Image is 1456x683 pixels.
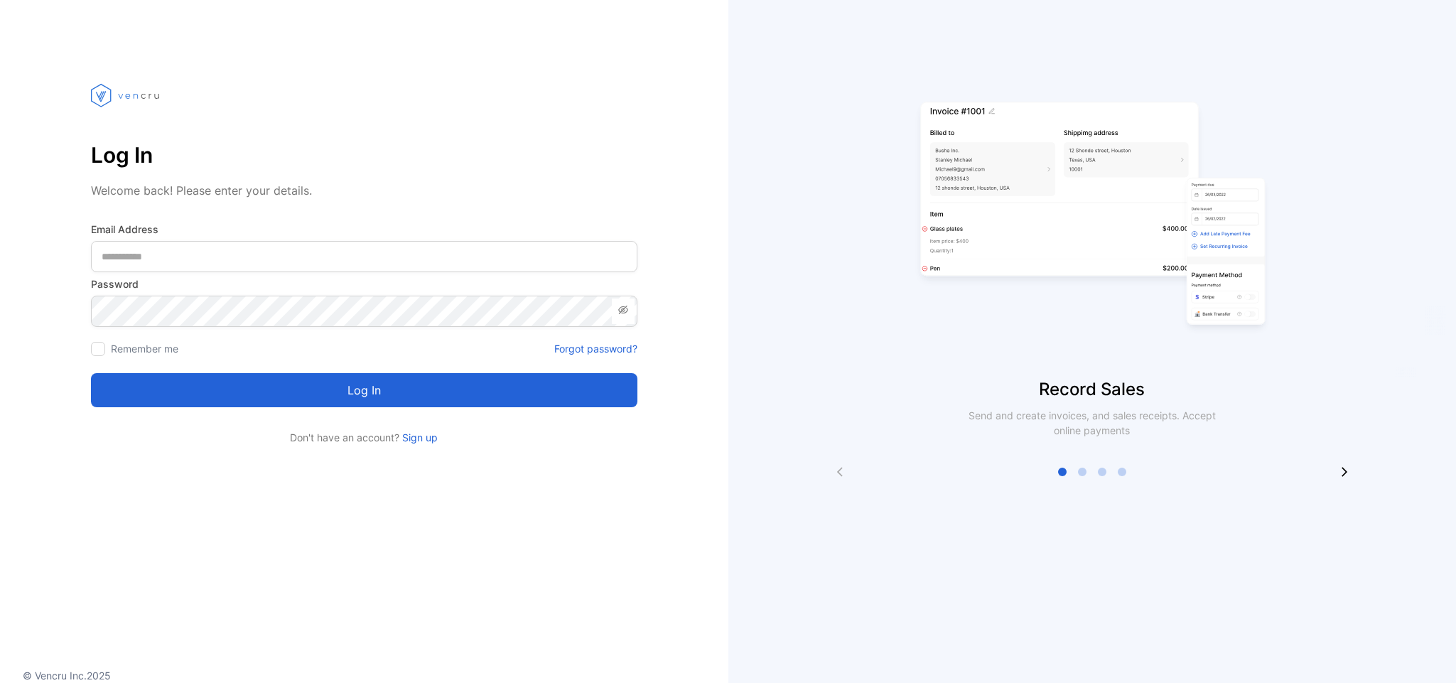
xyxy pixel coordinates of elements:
label: Email Address [91,222,637,237]
p: Don't have an account? [91,430,637,445]
img: vencru logo [91,57,162,134]
label: Password [91,276,637,291]
p: Welcome back! Please enter your details. [91,182,637,199]
a: Forgot password? [554,341,637,356]
button: Log in [91,373,637,407]
label: Remember me [111,343,178,355]
a: Sign up [399,431,438,443]
p: Send and create invoices, and sales receipts. Accept online payments [956,408,1229,438]
img: slider image [915,57,1270,377]
p: Log In [91,138,637,172]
